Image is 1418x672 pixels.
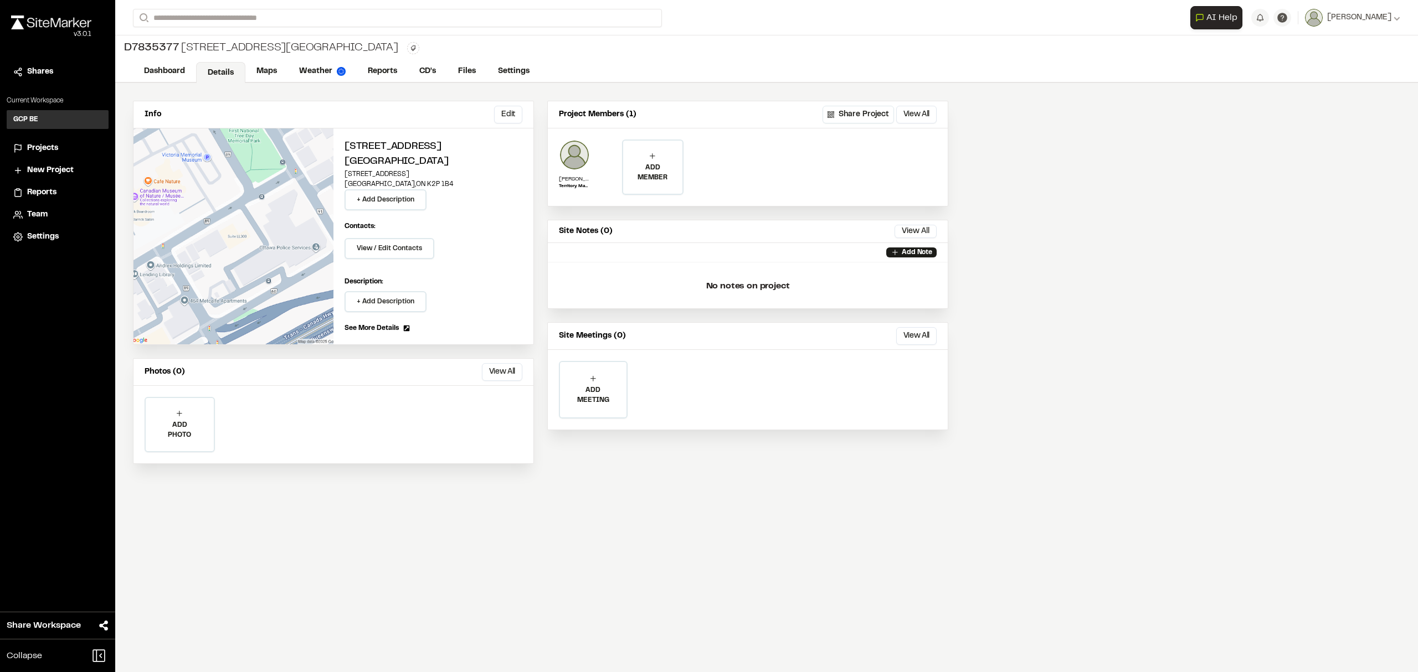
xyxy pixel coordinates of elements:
span: [PERSON_NAME] [1327,12,1391,24]
span: D7835377 [124,40,179,56]
img: Doug Ryan [559,139,590,170]
button: View All [896,106,937,123]
p: [STREET_ADDRESS] [345,169,522,179]
button: Open AI Assistant [1190,6,1242,29]
div: [STREET_ADDRESS][GEOGRAPHIC_DATA] [124,40,398,56]
a: Maps [245,61,288,82]
button: + Add Description [345,291,427,312]
a: Settings [487,61,541,82]
img: precipai.png [337,67,346,76]
span: AI Help [1206,11,1237,24]
a: Reports [357,61,408,82]
div: Open AI Assistant [1190,6,1247,29]
button: Edit Tags [407,42,419,54]
p: [PERSON_NAME] [559,175,590,183]
p: ADD MEMBER [623,163,682,183]
button: + Add Description [345,189,427,210]
span: See More Details [345,323,399,333]
div: Oh geez...please don't... [11,29,91,39]
p: [GEOGRAPHIC_DATA] , ON K2P 1B4 [345,179,522,189]
span: Settings [27,231,59,243]
button: View All [482,363,522,381]
a: Settings [13,231,102,243]
p: Contacts: [345,221,376,231]
button: View All [895,225,937,238]
button: View / Edit Contacts [345,238,434,259]
button: [PERSON_NAME] [1305,9,1400,27]
a: CD's [408,61,447,82]
a: Team [13,209,102,221]
a: Files [447,61,487,82]
button: View All [896,327,937,345]
span: Reports [27,187,56,199]
p: Site Meetings (0) [559,330,626,342]
p: No notes on project [557,268,939,304]
button: Edit [494,106,522,123]
a: New Project [13,164,102,177]
p: Description: [345,277,522,287]
p: Site Notes (0) [559,225,613,237]
p: ADD PHOTO [146,420,214,440]
p: Current Workspace [7,96,109,106]
span: Team [27,209,48,221]
p: Info [145,108,161,121]
h3: GCP BE [13,115,38,125]
span: New Project [27,164,74,177]
span: Projects [27,142,58,154]
img: rebrand.png [11,15,91,29]
a: Details [196,62,245,83]
a: Projects [13,142,102,154]
a: Reports [13,187,102,199]
p: Photos (0) [145,366,185,378]
span: Share Workspace [7,619,81,632]
button: Search [133,9,153,27]
p: Territory Manager [559,183,590,190]
h2: [STREET_ADDRESS][GEOGRAPHIC_DATA] [345,139,522,169]
a: Dashboard [133,61,196,82]
a: Shares [13,66,102,78]
span: Shares [27,66,53,78]
p: Project Members (1) [559,108,636,121]
img: User [1305,9,1323,27]
span: Collapse [7,649,42,663]
p: Add Note [902,247,932,257]
p: ADD MEETING [560,385,626,405]
a: Weather [288,61,357,82]
button: Share Project [823,106,894,123]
